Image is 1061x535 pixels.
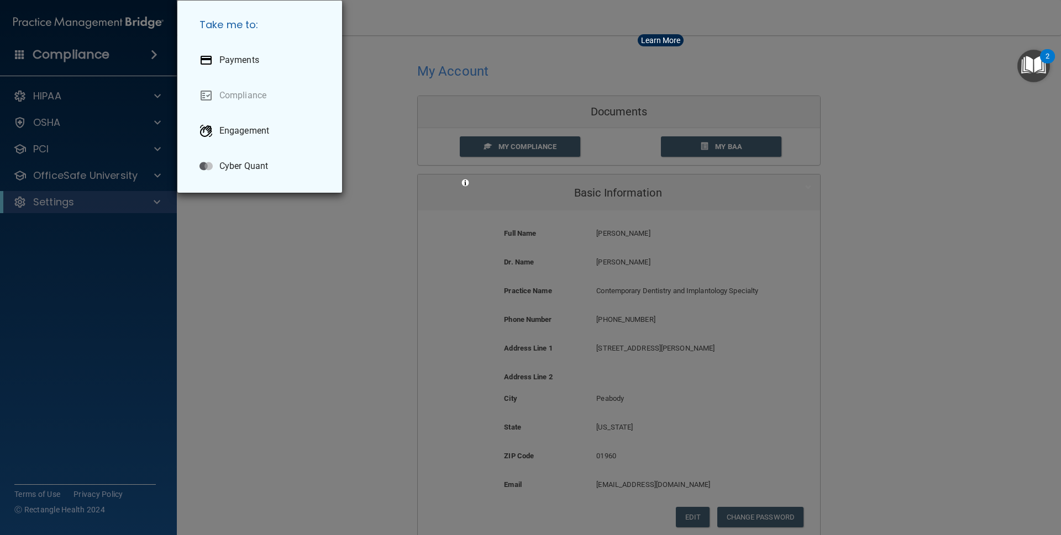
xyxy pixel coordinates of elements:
div: Learn More [641,36,680,44]
h5: Take me to: [191,9,333,40]
p: Engagement [219,125,269,136]
button: Open Resource Center, 2 new notifications [1017,50,1050,82]
a: Compliance [191,80,333,111]
p: Cyber Quant [219,161,268,172]
a: Cyber Quant [191,151,333,182]
a: Engagement [191,115,333,146]
a: Payments [191,45,333,76]
div: 2 [1046,56,1049,71]
iframe: Drift Widget Chat Controller [870,457,1048,501]
button: Learn More [638,34,684,46]
p: Payments [219,55,259,66]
